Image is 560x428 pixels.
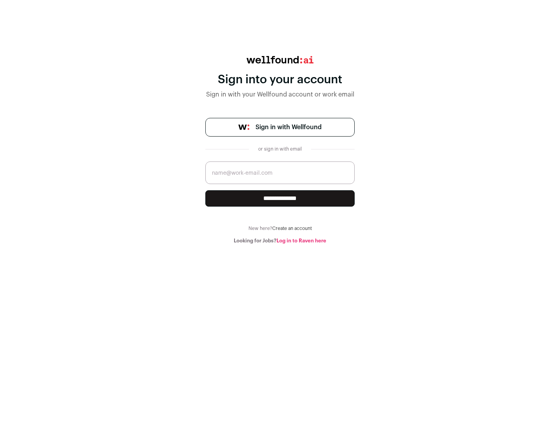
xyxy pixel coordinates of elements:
[205,90,355,99] div: Sign in with your Wellfound account or work email
[247,56,313,63] img: wellfound:ai
[205,73,355,87] div: Sign into your account
[205,161,355,184] input: name@work-email.com
[255,146,305,152] div: or sign in with email
[276,238,326,243] a: Log in to Raven here
[205,225,355,232] div: New here?
[255,123,322,132] span: Sign in with Wellfound
[205,118,355,137] a: Sign in with Wellfound
[272,226,312,231] a: Create an account
[205,238,355,244] div: Looking for Jobs?
[238,125,249,130] img: wellfound-symbol-flush-black-fb3c872781a75f747ccb3a119075da62bfe97bd399995f84a933054e44a575c4.png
